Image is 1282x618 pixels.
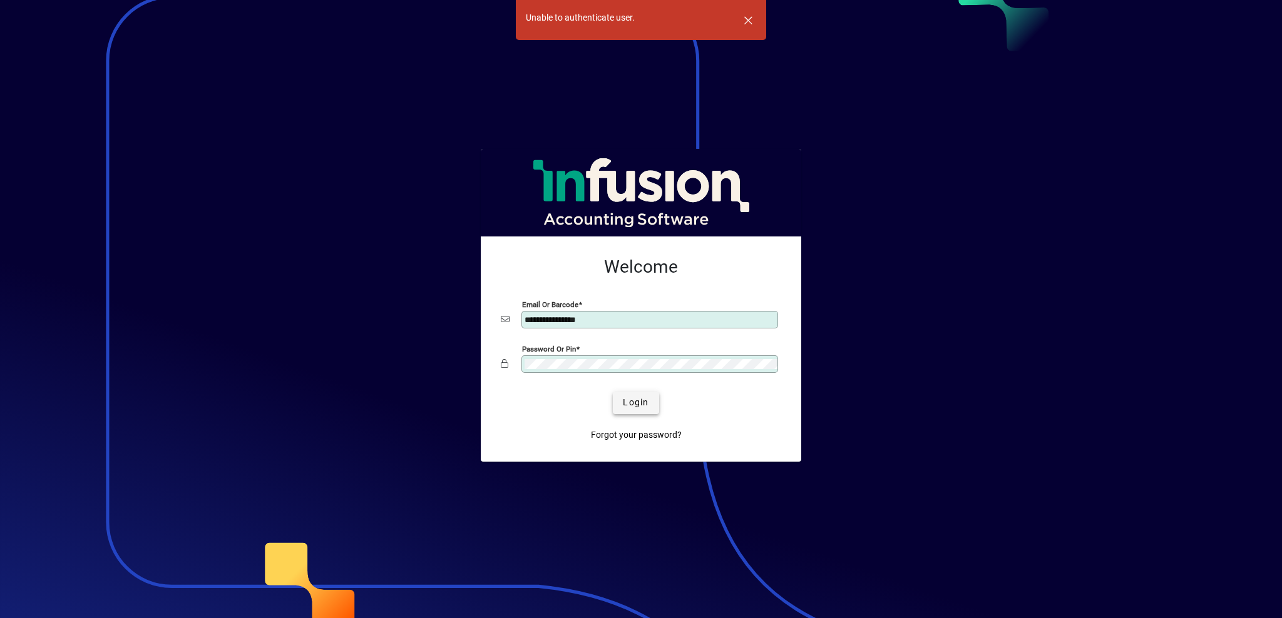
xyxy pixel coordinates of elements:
button: Login [613,392,659,414]
mat-label: Password or Pin [522,344,576,353]
h2: Welcome [501,256,781,278]
div: Unable to authenticate user. [526,11,635,24]
a: Forgot your password? [586,424,687,447]
span: Forgot your password? [591,428,682,442]
button: Dismiss [733,5,763,35]
span: Login [623,396,649,409]
mat-label: Email or Barcode [522,300,578,308]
